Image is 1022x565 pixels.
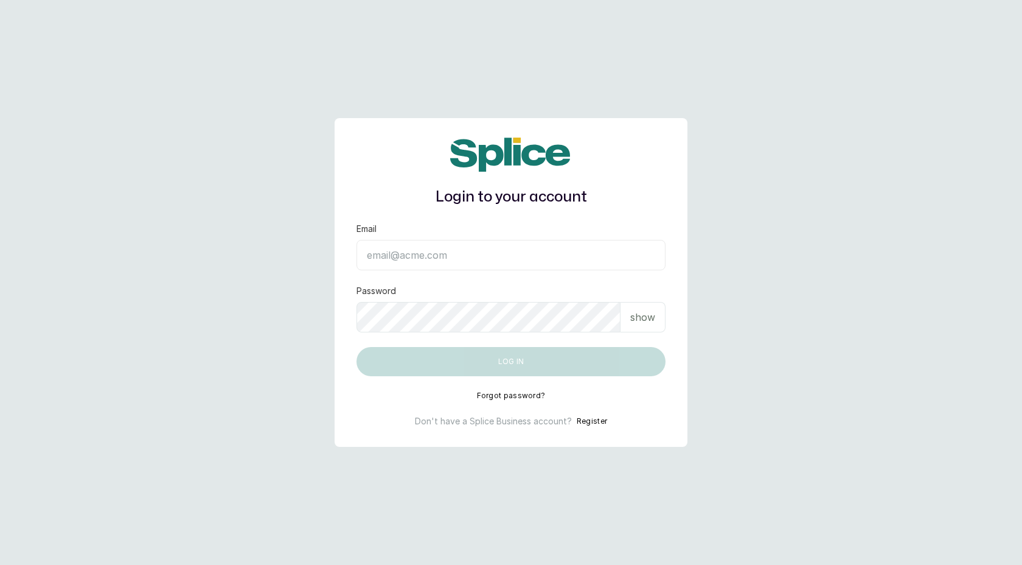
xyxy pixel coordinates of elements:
button: Forgot password? [477,391,546,401]
input: email@acme.com [356,240,666,270]
p: show [630,310,655,325]
label: Password [356,285,396,297]
button: Register [577,415,607,427]
p: Don't have a Splice Business account? [415,415,572,427]
h1: Login to your account [356,186,666,208]
label: Email [356,223,377,235]
button: Log in [356,347,666,376]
